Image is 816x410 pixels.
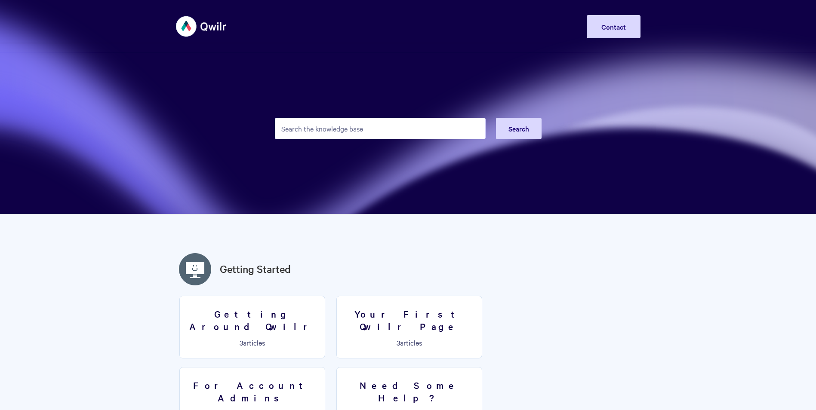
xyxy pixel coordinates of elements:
[508,124,529,133] span: Search
[185,379,320,404] h3: For Account Admins
[336,296,482,358] a: Your First Qwilr Page 3articles
[342,308,477,332] h3: Your First Qwilr Page
[342,379,477,404] h3: Need Some Help?
[240,338,243,347] span: 3
[275,118,486,139] input: Search the knowledge base
[220,261,291,277] a: Getting Started
[342,339,477,346] p: articles
[496,118,542,139] button: Search
[176,10,227,43] img: Qwilr Help Center
[587,15,640,38] a: Contact
[397,338,400,347] span: 3
[179,296,325,358] a: Getting Around Qwilr 3articles
[185,308,320,332] h3: Getting Around Qwilr
[185,339,320,346] p: articles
